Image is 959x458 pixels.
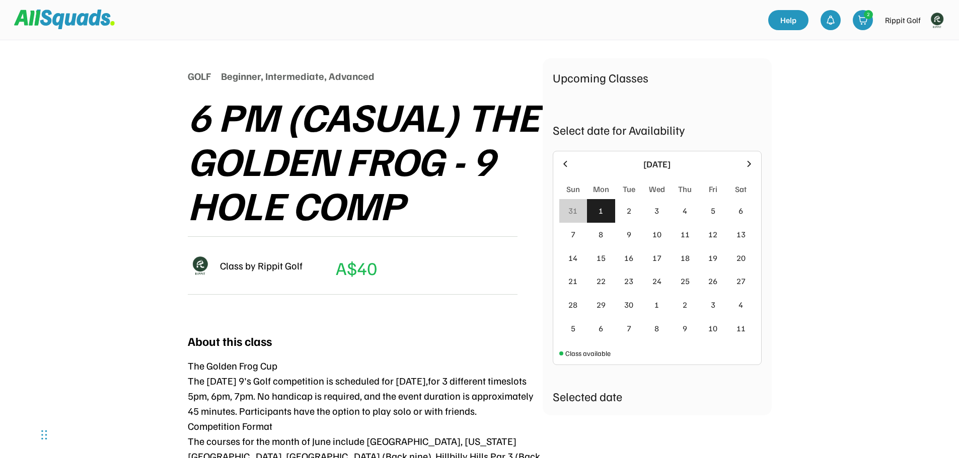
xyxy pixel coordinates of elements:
div: 23 [624,275,633,287]
div: 24 [652,275,661,287]
img: Rippitlogov2_green.png [927,10,947,30]
div: 22 [597,275,606,287]
a: Help [768,10,808,30]
div: 5 [571,322,575,334]
div: 4 [739,299,743,311]
div: GOLF [188,68,211,83]
div: A$40 [336,254,377,282]
div: 6 [599,322,603,334]
div: 20 [736,252,746,264]
div: 3 [654,205,659,217]
div: 27 [736,275,746,287]
img: Squad%20Logo.svg [14,10,115,29]
div: Fri [709,183,717,195]
div: Wed [649,183,665,195]
div: 9 [627,228,631,240]
div: 16 [624,252,633,264]
div: 14 [568,252,577,264]
div: 6 [739,205,743,217]
div: Selected date [553,387,762,405]
div: 2 [864,11,872,18]
div: 18 [681,252,690,264]
div: 29 [597,299,606,311]
div: 26 [708,275,717,287]
div: 2 [627,205,631,217]
div: 7 [571,228,575,240]
div: 21 [568,275,577,287]
div: 8 [654,322,659,334]
div: About this class [188,332,272,350]
div: 17 [652,252,661,264]
div: 5 [711,205,715,217]
div: Select date for Availability [553,121,762,139]
div: 13 [736,228,746,240]
div: Sat [735,183,747,195]
div: Class by Rippit Golf [220,258,303,273]
div: 25 [681,275,690,287]
div: Mon [593,183,609,195]
div: 28 [568,299,577,311]
div: Rippit Golf [885,14,921,26]
div: 7 [627,322,631,334]
div: 12 [708,228,717,240]
div: Class available [565,348,611,358]
div: 11 [736,322,746,334]
div: Thu [678,183,692,195]
img: Rippitlogov2_green.png [188,253,212,278]
div: Tue [623,183,635,195]
div: 10 [708,322,717,334]
img: bell-03%20%281%29.svg [826,15,836,25]
div: Sun [566,183,580,195]
div: 19 [708,252,717,264]
div: Upcoming Classes [553,68,762,86]
div: 8 [599,228,603,240]
div: 31 [568,205,577,217]
div: 9 [683,322,687,334]
div: 10 [652,228,661,240]
div: 11 [681,228,690,240]
div: 1 [654,299,659,311]
div: 1 [599,205,603,217]
div: Beginner, Intermediate, Advanced [221,68,375,83]
div: 3 [711,299,715,311]
img: shopping-cart-01%20%281%29.svg [858,15,868,25]
div: 6 PM (CASUAL) THE GOLDEN FROG - 9 HOLE COMP [188,94,543,226]
div: 4 [683,205,687,217]
div: [DATE] [576,157,738,171]
div: 2 [683,299,687,311]
div: 30 [624,299,633,311]
div: 15 [597,252,606,264]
